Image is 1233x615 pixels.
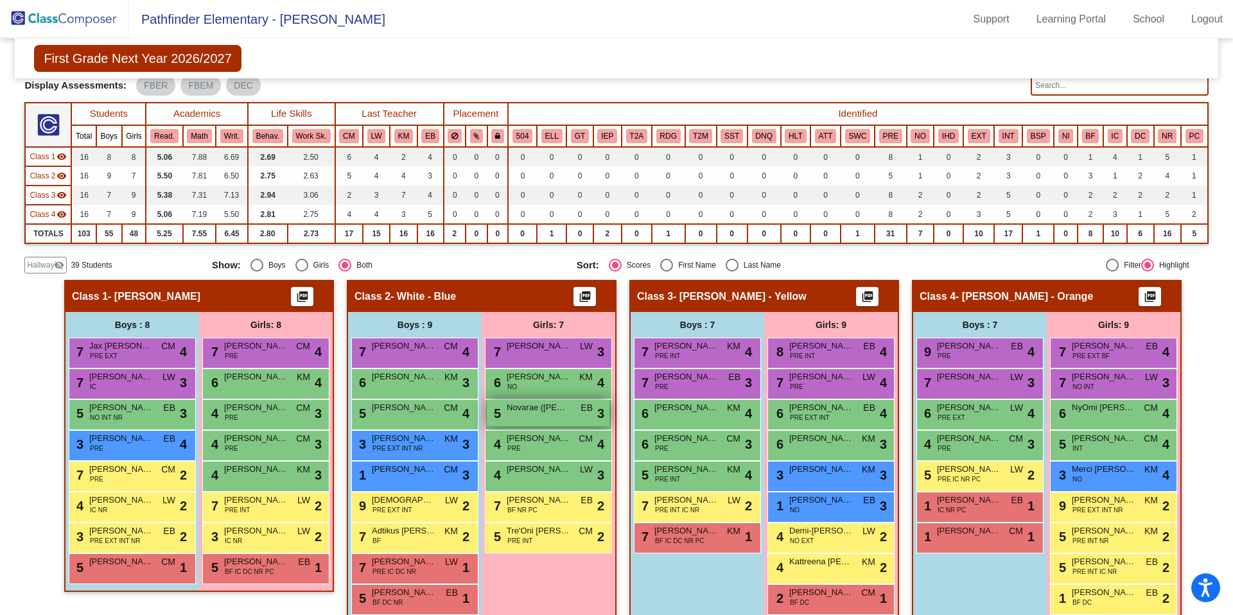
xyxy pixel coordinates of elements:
[288,224,335,243] td: 2.73
[146,103,247,125] th: Academics
[96,224,122,243] td: 55
[1139,287,1161,306] button: Print Students Details
[187,129,211,143] button: Math
[1181,224,1208,243] td: 5
[1054,166,1078,186] td: 0
[335,147,363,166] td: 6
[1127,186,1154,205] td: 2
[1054,205,1078,224] td: 0
[30,170,55,182] span: Class 2
[994,186,1022,205] td: 5
[652,205,685,224] td: 0
[1103,205,1127,224] td: 3
[335,103,444,125] th: Last Teacher
[841,125,875,147] th: Saw Social Worker or Counselor in 2024-25 school year
[417,186,444,205] td: 4
[689,129,712,143] button: T2M
[652,147,685,166] td: 0
[781,125,811,147] th: Health Issues/Concerns
[656,129,681,143] button: RDG
[96,205,122,224] td: 7
[593,186,622,205] td: 0
[363,224,390,243] td: 15
[417,166,444,186] td: 3
[417,205,444,224] td: 5
[146,224,182,243] td: 5.25
[122,186,146,205] td: 9
[444,103,509,125] th: Placement
[1181,147,1208,166] td: 1
[1022,205,1054,224] td: 0
[1103,186,1127,205] td: 2
[96,186,122,205] td: 7
[421,129,439,143] button: EB
[363,125,390,147] th: Leslie White
[1022,166,1054,186] td: 0
[1027,129,1050,143] button: BSP
[994,125,1022,147] th: Parent indicates internalizing behaviors
[444,186,466,205] td: 0
[963,205,994,224] td: 3
[1031,75,1208,96] input: Search...
[288,147,335,166] td: 2.50
[508,166,537,186] td: 0
[810,166,841,186] td: 0
[1103,147,1127,166] td: 4
[150,129,179,143] button: Read.
[1158,129,1176,143] button: NR
[994,166,1022,186] td: 3
[1123,9,1175,30] a: School
[685,186,717,205] td: 0
[508,186,537,205] td: 0
[122,125,146,147] th: Girls
[994,147,1022,166] td: 3
[1022,186,1054,205] td: 0
[122,224,146,243] td: 48
[622,224,652,243] td: 0
[907,224,934,243] td: 7
[1022,224,1054,243] td: 1
[934,166,963,186] td: 0
[146,186,182,205] td: 5.38
[938,129,959,143] button: IHD
[652,125,685,147] th: Reading Improvement (2B) at some point in the 2024-25 school year
[845,129,871,143] button: SWC
[248,147,288,166] td: 2.69
[487,205,509,224] td: 0
[339,129,358,143] button: CM
[487,125,509,147] th: Keep with teacher
[1054,125,1078,147] th: No Pre-K Information
[566,125,593,147] th: Gifted and Talented
[907,147,934,166] td: 1
[963,166,994,186] td: 2
[963,147,994,166] td: 2
[748,224,781,243] td: 0
[841,166,875,186] td: 0
[335,224,363,243] td: 17
[146,166,182,186] td: 5.50
[363,147,390,166] td: 4
[183,147,216,166] td: 7.88
[875,166,907,186] td: 5
[183,186,216,205] td: 7.31
[466,147,487,166] td: 0
[810,186,841,205] td: 0
[781,147,811,166] td: 0
[466,224,487,243] td: 0
[57,152,67,162] mat-icon: visibility
[685,205,717,224] td: 0
[1082,129,1099,143] button: BF
[622,186,652,205] td: 0
[1181,125,1208,147] th: Peer Conflict
[216,166,247,186] td: 6.50
[226,75,261,96] mat-chip: DEC
[541,129,563,143] button: ELL
[856,287,879,306] button: Print Students Details
[537,186,566,205] td: 0
[390,147,417,166] td: 2
[1154,205,1181,224] td: 5
[216,205,247,224] td: 5.50
[216,186,247,205] td: 7.13
[508,125,537,147] th: 504 Plan
[573,287,596,306] button: Print Students Details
